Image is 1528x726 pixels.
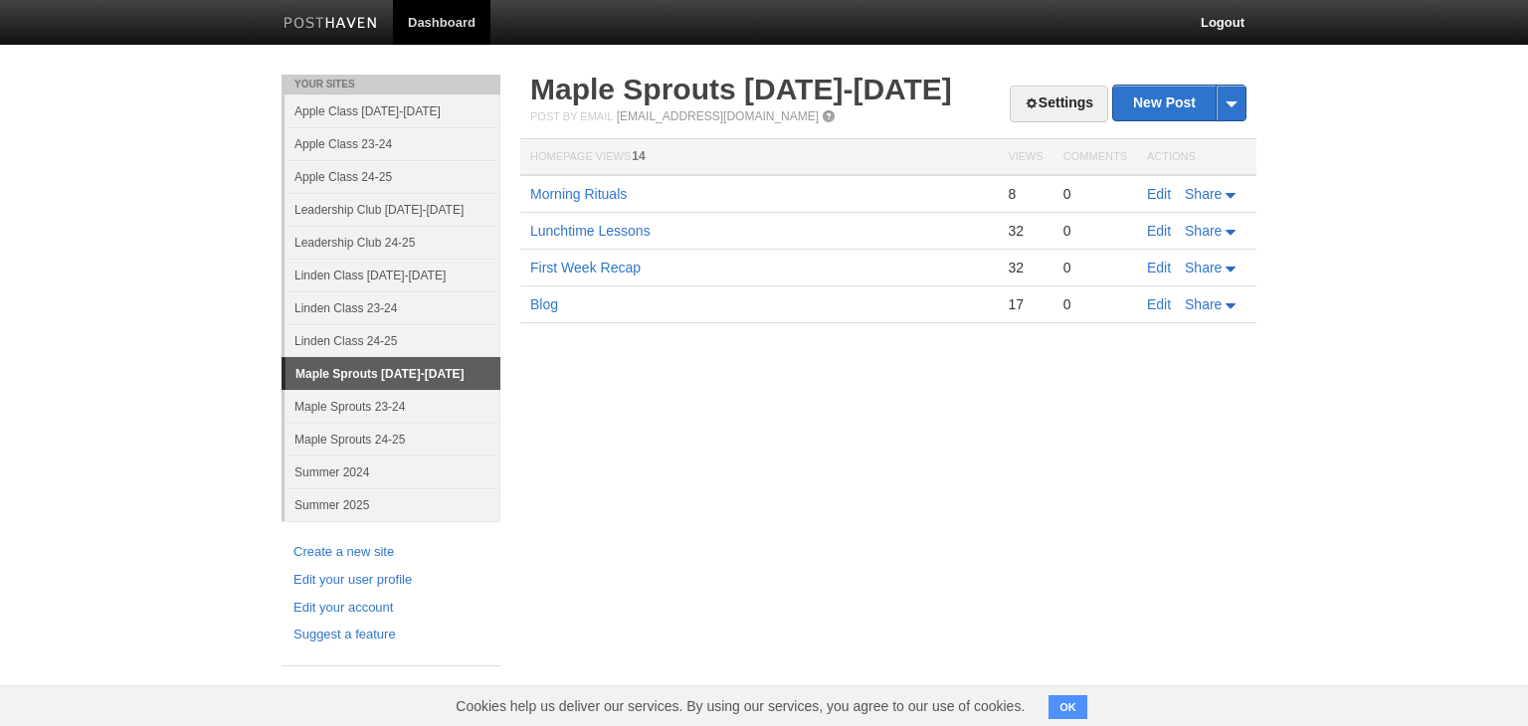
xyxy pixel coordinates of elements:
div: 32 [1008,222,1043,240]
a: Leadership Club 24-25 [285,226,500,259]
a: Apple Class 23-24 [285,127,500,160]
div: 8 [1008,185,1043,203]
a: Apple Class [DATE]-[DATE] [285,94,500,127]
div: 32 [1008,259,1043,276]
span: Share [1185,186,1222,202]
th: Homepage Views [520,139,998,176]
div: 0 [1063,222,1127,240]
a: Lunchtime Lessons [530,223,651,239]
button: OK [1049,695,1087,719]
a: Edit your user profile [293,570,488,591]
div: 0 [1063,259,1127,276]
a: Summer 2025 [285,488,500,521]
a: Morning Rituals [530,186,627,202]
a: Maple Sprouts 23-24 [285,390,500,423]
div: 17 [1008,295,1043,313]
a: Edit [1147,186,1171,202]
a: Edit your account [293,598,488,619]
a: Maple Sprouts [DATE]-[DATE] [286,358,500,390]
a: Suggest a feature [293,625,488,645]
a: Create a new site [293,542,488,563]
a: [EMAIL_ADDRESS][DOMAIN_NAME] [617,109,819,123]
span: Share [1185,223,1222,239]
a: Apple Class 24-25 [285,160,500,193]
th: Actions [1137,139,1256,176]
a: Maple Sprouts [DATE]-[DATE] [530,73,952,105]
img: Posthaven-bar [284,17,378,32]
div: 0 [1063,295,1127,313]
a: Edit [1147,260,1171,275]
span: Share [1185,260,1222,275]
span: Cookies help us deliver our services. By using our services, you agree to our use of cookies. [436,686,1045,726]
a: First Week Recap [530,260,641,275]
span: 14 [632,149,645,163]
span: Post by Email [530,110,613,122]
a: Blog [530,296,558,312]
a: Maple Sprouts 24-25 [285,423,500,455]
a: Linden Class 24-25 [285,324,500,357]
a: New Post [1113,86,1245,120]
a: Linden Class [DATE]-[DATE] [285,259,500,291]
th: Views [998,139,1052,176]
a: Settings [1010,86,1108,122]
div: 0 [1063,185,1127,203]
a: Edit [1147,296,1171,312]
a: Edit [1147,223,1171,239]
a: Summer 2024 [285,455,500,488]
span: Share [1185,296,1222,312]
li: Your Sites [282,75,500,94]
a: Linden Class 23-24 [285,291,500,324]
th: Comments [1053,139,1137,176]
a: Leadership Club [DATE]-[DATE] [285,193,500,226]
